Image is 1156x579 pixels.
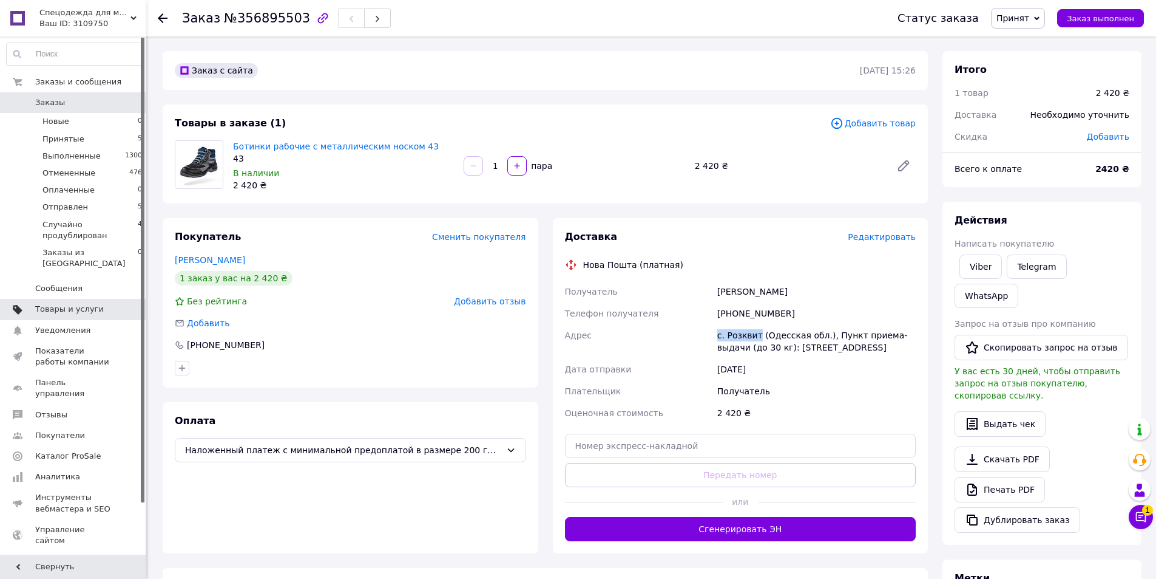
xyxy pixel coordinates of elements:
[158,12,167,24] div: Вернуться назад
[1129,505,1153,529] button: Чат с покупателем1
[565,331,592,340] span: Адрес
[860,66,916,75] time: [DATE] 15:26
[580,259,686,271] div: Нова Пошта (платная)
[454,296,526,306] span: Добавить отзыв
[175,415,215,427] span: Оплата
[35,492,112,514] span: Инструменты вебмастера и SEO
[233,168,279,178] span: В наличии
[955,88,989,98] span: 1 товар
[35,377,112,399] span: Панель управления
[565,287,618,296] span: Получатель
[955,335,1128,360] button: Скопировать запрос на отзыв
[955,507,1080,533] button: Дублировать заказ
[187,296,247,306] span: Без рейтинга
[233,152,454,165] div: 43
[35,97,65,108] span: Заказы
[35,524,112,546] span: Управление сайтом
[42,202,88,213] span: Отправлен
[35,325,90,336] span: Уведомления
[565,386,621,396] span: Плательщик
[35,304,104,315] span: Товары и услуги
[42,247,138,269] span: Заказы из [GEOGRAPHIC_DATA]
[690,157,887,174] div: 2 420 ₴
[1087,132,1129,142] span: Добавить
[1096,87,1129,99] div: 2 420 ₴
[175,271,292,286] div: 1 заказ у вас на 2 420 ₴
[138,116,142,127] span: 0
[1067,14,1134,23] span: Заказ выполнен
[715,303,918,324] div: [PHONE_NUMBER]
[565,408,664,418] span: Оценочная стоимость
[848,232,916,242] span: Редактировать
[715,324,918,358] div: с. Розквит (Одесская обл.), Пункт приема-выдачи (до 30 кг): [STREET_ADDRESS]
[1095,164,1129,174] b: 2420 ₴
[955,319,1096,329] span: Запрос на отзыв про компанию
[233,179,454,191] div: 2 420 ₴
[175,63,258,78] div: Заказ с сайта
[35,409,67,420] span: Отзывы
[565,365,632,374] span: Дата отправки
[897,12,979,24] div: Статус заказа
[42,219,138,241] span: Случайно продублирован
[565,517,916,541] button: Сгенерировать ЭН
[565,434,916,458] input: Номер экспресс-накладной
[830,117,916,130] span: Добавить товар
[175,255,245,265] a: [PERSON_NAME]
[175,117,286,129] span: Товары в заказе (1)
[955,164,1022,174] span: Всего к оплате
[138,247,142,269] span: 0
[715,358,918,380] div: [DATE]
[35,77,121,87] span: Заказы и сообщения
[138,219,142,241] span: 4
[138,185,142,196] span: 0
[42,116,69,127] span: Новые
[35,471,80,482] span: Аналитика
[175,231,241,242] span: Покупатель
[185,444,501,457] span: Наложенный платеж с минимальной предоплатой в размере 200 гривен на карту ПриватБанка
[233,142,439,151] a: Ботинки рабочие с металлическим носком 43
[715,281,918,303] div: [PERSON_NAME]
[1007,255,1066,279] a: Telegram
[955,239,1054,248] span: Написать покупателю
[187,318,229,328] span: Добавить
[39,18,146,29] div: Ваш ID: 3109750
[565,309,659,318] span: Телефон получателя
[955,411,1046,437] button: Выдать чек
[1142,502,1153,513] span: 1
[891,154,916,178] a: Редактировать
[715,402,918,424] div: 2 420 ₴
[7,43,143,65] input: Поиск
[186,339,266,351] div: [PHONE_NUMBER]
[955,366,1120,400] span: У вас есть 30 дней, чтобы отправить запрос на отзыв покупателю, скопировав ссылку.
[1057,9,1144,27] button: Заказ выполнен
[723,496,758,508] span: или
[715,380,918,402] div: Получатель
[129,168,142,179] span: 476
[35,346,112,368] span: Показатели работы компании
[35,430,85,441] span: Покупатели
[955,110,996,120] span: Доставка
[955,64,987,75] span: Итого
[138,134,142,145] span: 5
[182,11,220,26] span: Заказ
[42,151,101,162] span: Выполненные
[39,7,130,18] span: Спецодежда для моряков
[35,283,83,294] span: Сообщения
[1023,101,1137,128] div: Необходимо уточнить
[125,151,142,162] span: 1300
[959,255,1002,279] a: Viber
[528,160,553,172] div: пара
[955,477,1045,502] a: Печать PDF
[955,447,1050,472] a: Скачать PDF
[224,11,310,26] span: №356895503
[565,231,618,242] span: Доставка
[955,214,1007,226] span: Действия
[432,232,526,242] span: Сменить покупателя
[35,451,101,462] span: Каталог ProSale
[955,284,1018,308] a: WhatsApp
[955,132,987,142] span: Скидка
[42,168,95,179] span: Отмененные
[996,13,1029,23] span: Принят
[42,134,84,145] span: Принятые
[138,202,142,213] span: 5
